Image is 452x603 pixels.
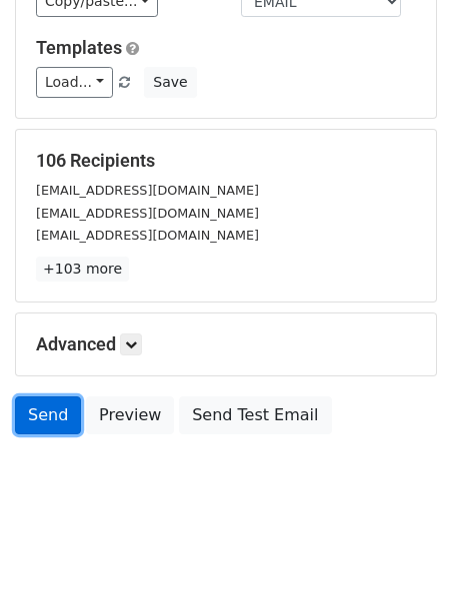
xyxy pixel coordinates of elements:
a: +103 more [36,257,129,282]
iframe: Chat Widget [352,507,452,603]
button: Save [144,67,196,98]
small: [EMAIL_ADDRESS][DOMAIN_NAME] [36,228,259,243]
small: [EMAIL_ADDRESS][DOMAIN_NAME] [36,206,259,221]
a: Preview [86,396,174,434]
a: Load... [36,67,113,98]
small: [EMAIL_ADDRESS][DOMAIN_NAME] [36,183,259,198]
h5: Advanced [36,333,416,355]
a: Send Test Email [179,396,331,434]
a: Templates [36,37,122,58]
h5: 106 Recipients [36,150,416,172]
a: Send [15,396,81,434]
